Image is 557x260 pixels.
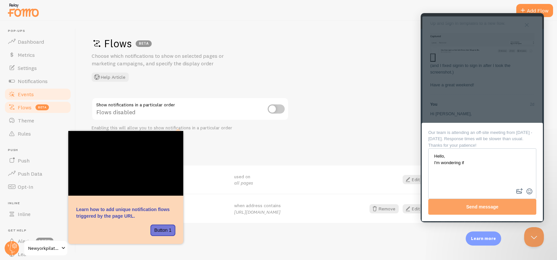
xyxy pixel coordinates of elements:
[18,65,37,71] span: Settings
[150,225,175,236] button: Button 1
[234,180,253,186] em: all pages
[18,104,32,111] span: Flows
[4,114,72,127] a: Theme
[18,157,30,164] span: Push
[92,97,289,121] div: Flows disabled
[4,48,72,61] a: Metrics
[18,52,35,58] span: Metrics
[4,75,72,88] a: Notifications
[4,180,72,193] a: Opt-In
[4,127,72,140] a: Rules
[4,207,72,221] a: Inline
[234,209,280,215] em: [URL][DOMAIN_NAME]
[18,130,31,137] span: Rules
[18,78,48,84] span: Notifications
[92,37,537,50] h1: Flows
[369,204,399,213] button: Remove
[18,117,34,124] span: Theme
[234,174,253,186] span: used on
[4,167,72,180] a: Push Data
[24,240,68,256] a: Newyorkpilates
[92,73,129,82] button: Help Article
[92,147,428,157] h2: Your Flows
[524,227,544,247] iframe: Help Scout Beacon - Close
[8,148,72,152] span: Push
[4,234,72,248] a: Alerts 1 new
[92,125,289,131] div: Enabling this will allow you to show notifications in a particular order
[18,211,31,217] span: Inline
[4,88,72,101] a: Events
[18,91,34,97] span: Events
[18,170,42,177] span: Push Data
[18,38,44,45] span: Dashboard
[234,203,281,215] span: when address contains
[8,201,72,206] span: Inline
[136,40,152,47] div: BETA
[4,35,72,48] a: Dashboard
[466,231,501,246] div: Learn more
[403,204,423,213] a: Edit
[76,206,175,219] p: Learn how to add unique notification flows triggered by the page URL.
[7,2,40,18] img: fomo-relay-logo-orange.svg
[4,154,72,167] a: Push
[35,104,49,110] span: beta
[92,52,249,67] p: Choose which notifications to show on selected pages or marketing campaigns, and specify the disp...
[4,61,72,75] a: Settings
[28,244,59,252] span: Newyorkpilates
[36,238,54,244] span: 1 new
[403,175,423,184] a: Edit
[18,238,32,244] span: Alerts
[8,29,72,33] span: Pop-ups
[471,235,496,242] p: Learn more
[421,13,544,222] iframe: Help Scout Beacon - Live Chat, Contact Form, and Knowledge Base
[18,184,33,190] span: Opt-In
[4,101,72,114] a: Flows beta
[8,228,72,233] span: Get Help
